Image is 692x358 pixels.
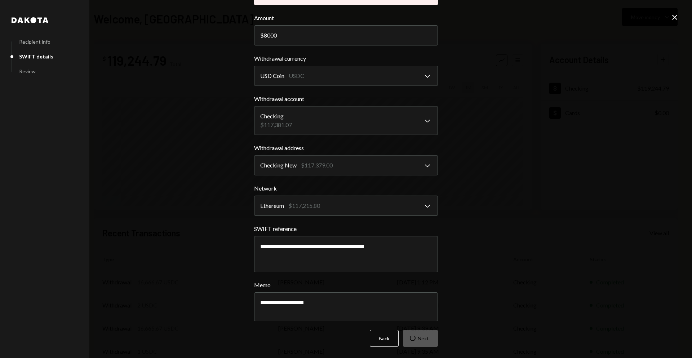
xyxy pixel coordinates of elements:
[254,66,438,86] button: Withdrawal currency
[254,224,438,233] label: SWIFT reference
[301,161,333,170] div: $117,379.00
[260,32,264,39] div: $
[19,53,53,60] div: SWIFT details
[254,54,438,63] label: Withdrawal currency
[254,184,438,193] label: Network
[254,95,438,103] label: Withdrawal account
[254,196,438,216] button: Network
[289,71,304,80] div: USDC
[254,14,438,22] label: Amount
[254,106,438,135] button: Withdrawal account
[254,155,438,175] button: Withdrawal address
[370,330,399,347] button: Back
[254,281,438,289] label: Memo
[19,39,50,45] div: Recipient info
[19,68,36,74] div: Review
[254,144,438,152] label: Withdrawal address
[254,25,438,45] input: 0.00
[288,201,320,210] div: $117,215.80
